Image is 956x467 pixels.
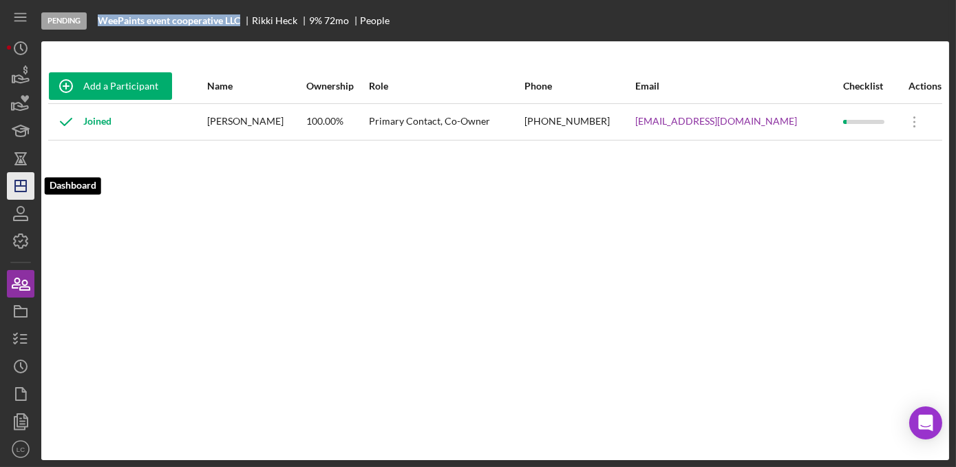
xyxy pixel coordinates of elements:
div: 72 mo [324,15,349,26]
div: Name [208,81,306,92]
div: Primary Contact, Co-Owner [369,105,524,139]
div: 9 % [309,15,322,26]
div: Email [635,81,842,92]
text: LC [17,446,25,453]
div: Phone [525,81,634,92]
div: Pending [41,12,87,30]
div: Rikki Heck [252,15,309,26]
div: Role [369,81,524,92]
div: 100.00% [306,105,367,139]
div: Ownership [306,81,367,92]
b: WeePaints event cooperative LLC [98,15,240,26]
div: [PHONE_NUMBER] [525,105,634,139]
button: Add a Participant [49,72,172,100]
div: Joined [49,105,111,139]
div: [PERSON_NAME] [208,105,306,139]
button: LC [7,435,34,463]
div: People [361,15,390,26]
div: Actions [897,81,942,92]
div: Add a Participant [83,72,158,100]
div: Checklist [843,81,896,92]
div: Open Intercom Messenger [909,406,942,439]
a: [EMAIL_ADDRESS][DOMAIN_NAME] [635,116,797,127]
